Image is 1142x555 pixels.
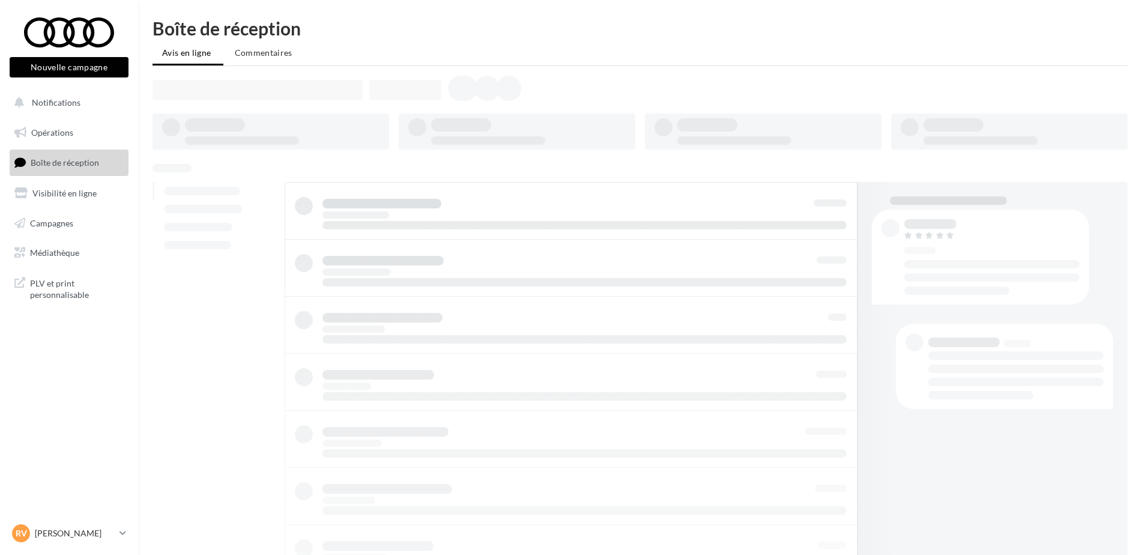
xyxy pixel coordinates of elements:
[7,181,131,206] a: Visibilité en ligne
[7,270,131,306] a: PLV et print personnalisable
[10,57,128,77] button: Nouvelle campagne
[10,522,128,545] a: RV [PERSON_NAME]
[31,157,99,168] span: Boîte de réception
[35,527,115,539] p: [PERSON_NAME]
[30,217,73,228] span: Campagnes
[16,527,27,539] span: RV
[7,211,131,236] a: Campagnes
[32,97,80,108] span: Notifications
[32,188,97,198] span: Visibilité en ligne
[7,150,131,175] a: Boîte de réception
[30,275,124,301] span: PLV et print personnalisable
[7,240,131,265] a: Médiathèque
[7,120,131,145] a: Opérations
[7,90,126,115] button: Notifications
[31,127,73,138] span: Opérations
[235,47,292,58] span: Commentaires
[153,19,1128,37] div: Boîte de réception
[30,247,79,258] span: Médiathèque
